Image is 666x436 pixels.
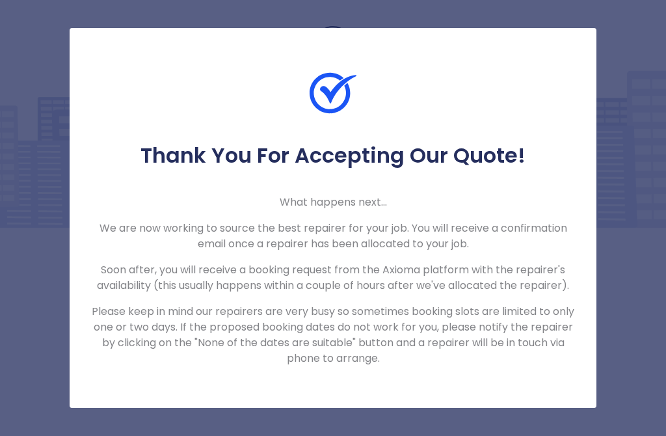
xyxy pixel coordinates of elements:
[90,143,576,169] h5: Thank You For Accepting Our Quote!
[310,70,356,116] img: Check
[90,262,576,293] p: Soon after, you will receive a booking request from the Axioma platform with the repairer's avail...
[90,221,576,252] p: We are now working to source the best repairer for your job. You will receive a confirmation emai...
[90,304,576,366] p: Please keep in mind our repairers are very busy so sometimes booking slots are limited to only on...
[90,195,576,210] p: What happens next...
